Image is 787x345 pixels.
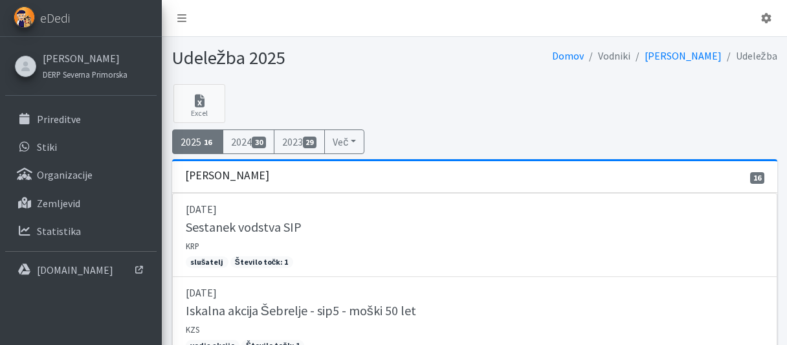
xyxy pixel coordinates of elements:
a: [DOMAIN_NAME] [5,257,157,283]
a: Prireditve [5,106,157,132]
a: Statistika [5,218,157,244]
span: 29 [303,137,317,148]
img: eDedi [14,6,35,28]
small: DERP Severna Primorska [43,69,127,80]
a: Excel [173,84,225,123]
a: Domov [552,49,584,62]
a: [PERSON_NAME] [645,49,722,62]
span: 30 [252,137,266,148]
span: eDedi [40,8,70,28]
a: [DATE] Sestanek vodstva SIP KRP slušatelj Število točk: 1 [172,193,777,277]
span: 16 [201,137,216,148]
a: 202516 [172,129,224,154]
a: 202430 [223,129,274,154]
h5: Iskalna akcija Šebrelje - sip5 - moški 50 let [186,303,416,318]
p: Stiki [37,140,57,153]
span: 16 [750,172,764,184]
span: slušatelj [186,256,228,268]
p: Organizacije [37,168,93,181]
h1: Udeležba 2025 [172,47,470,69]
a: Organizacije [5,162,157,188]
small: KRP [186,241,199,251]
a: DERP Severna Primorska [43,66,127,82]
p: Prireditve [37,113,81,126]
a: Stiki [5,134,157,160]
a: Zemljevid [5,190,157,216]
h3: [PERSON_NAME] [185,169,269,183]
p: [DATE] [186,201,764,217]
p: [DATE] [186,285,764,300]
li: Udeležba [722,47,777,65]
p: [DOMAIN_NAME] [37,263,113,276]
p: Statistika [37,225,81,238]
li: Vodniki [584,47,630,65]
span: Število točk: 1 [230,256,293,268]
button: Več [324,129,364,154]
a: [PERSON_NAME] [43,50,127,66]
small: KZS [186,324,199,335]
h5: Sestanek vodstva SIP [186,219,302,235]
a: 202329 [274,129,326,154]
p: Zemljevid [37,197,80,210]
